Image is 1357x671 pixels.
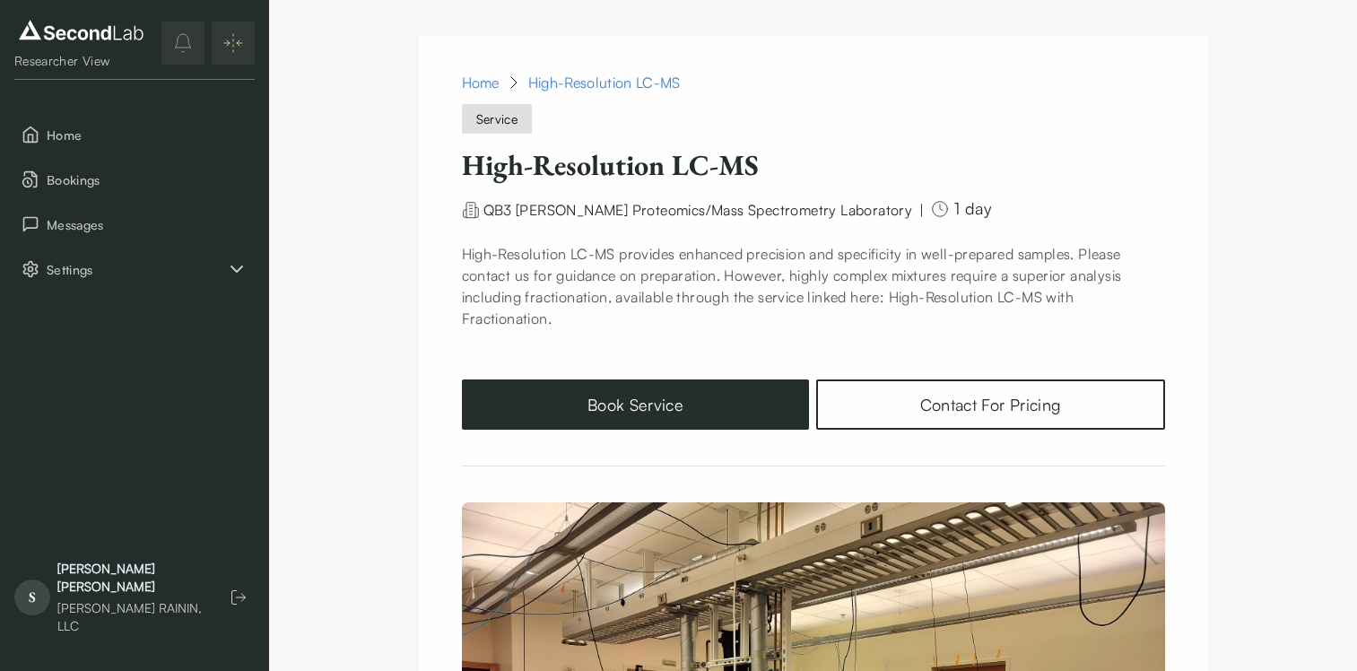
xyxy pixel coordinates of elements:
button: Home [14,116,255,153]
a: Home [462,72,500,93]
button: Expand/Collapse sidebar [212,22,255,65]
a: QB3 [PERSON_NAME] Proteomics/Mass Spectrometry Laboratory [483,199,913,217]
button: Settings [14,250,255,288]
p: High-Resolution LC-MS provides enhanced precision and specificity in well-prepared samples. Pleas... [462,243,1165,329]
div: | [919,199,924,221]
span: Service [462,104,532,134]
span: Messages [47,215,248,234]
a: Contact For Pricing [816,379,1164,430]
button: Bookings [14,161,255,198]
span: Bookings [47,170,248,189]
div: [PERSON_NAME] RAININ, LLC [57,599,204,635]
button: notifications [161,22,204,65]
h1: High-Resolution LC-MS [462,147,1165,183]
span: 1 day [954,199,991,219]
span: S [14,579,50,615]
button: Book Service [462,379,810,430]
div: Settings sub items [14,250,255,288]
img: logo [14,16,148,45]
span: QB3 [PERSON_NAME] Proteomics/Mass Spectrometry Laboratory [483,201,913,219]
div: Researcher View [14,52,148,70]
button: Log out [222,581,255,614]
div: High-Resolution LC-MS [528,72,681,93]
span: Home [47,126,248,144]
button: Messages [14,205,255,243]
span: Settings [47,260,226,279]
div: [PERSON_NAME] [PERSON_NAME] [57,560,204,596]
